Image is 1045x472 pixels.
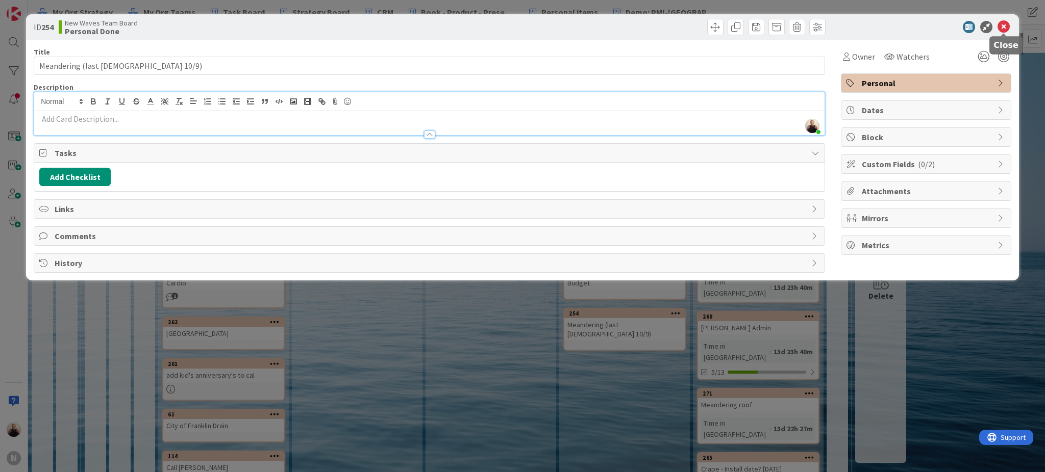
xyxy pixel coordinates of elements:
[897,50,930,63] span: Watchers
[862,131,992,143] span: Block
[65,19,138,27] span: New Waves Team Board
[862,239,992,251] span: Metrics
[862,158,992,170] span: Custom Fields
[805,119,819,133] img: tjKuGytn7d137ldTJYZi9Bx2lDhHhzmR.jpg
[862,104,992,116] span: Dates
[862,77,992,89] span: Personal
[55,203,806,215] span: Links
[918,159,935,169] span: ( 0/2 )
[41,22,54,32] b: 254
[852,50,875,63] span: Owner
[65,27,138,35] b: Personal Done
[34,57,825,75] input: type card name here...
[862,212,992,224] span: Mirrors
[21,2,46,14] span: Support
[34,21,54,33] span: ID
[55,230,806,242] span: Comments
[55,147,806,159] span: Tasks
[34,47,50,57] label: Title
[39,168,111,186] button: Add Checklist
[862,185,992,197] span: Attachments
[55,257,806,269] span: History
[993,40,1018,50] h5: Close
[34,83,73,92] span: Description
